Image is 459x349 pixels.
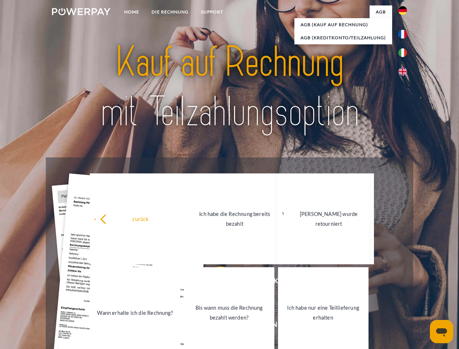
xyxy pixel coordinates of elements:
div: Ich habe nur eine Teillieferung erhalten [282,303,364,322]
div: Wann erhalte ich die Rechnung? [94,308,176,317]
a: agb [370,5,392,19]
img: de [398,6,407,15]
a: AGB (Kauf auf Rechnung) [294,18,392,31]
a: Home [118,5,145,19]
img: it [398,48,407,57]
img: logo-powerpay-white.svg [52,8,110,15]
a: DIE RECHNUNG [145,5,195,19]
img: fr [398,30,407,39]
img: title-powerpay_de.svg [69,35,390,139]
div: [PERSON_NAME] wurde retourniert [288,209,370,229]
div: zurück [100,214,182,224]
a: SUPPORT [195,5,229,19]
img: en [398,67,407,76]
div: Bis wann muss die Rechnung bezahlt werden? [188,303,270,322]
iframe: Schaltfläche zum Öffnen des Messaging-Fensters [430,320,453,343]
a: AGB (Kreditkonto/Teilzahlung) [294,31,392,44]
div: Ich habe die Rechnung bereits bezahlt [194,209,275,229]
